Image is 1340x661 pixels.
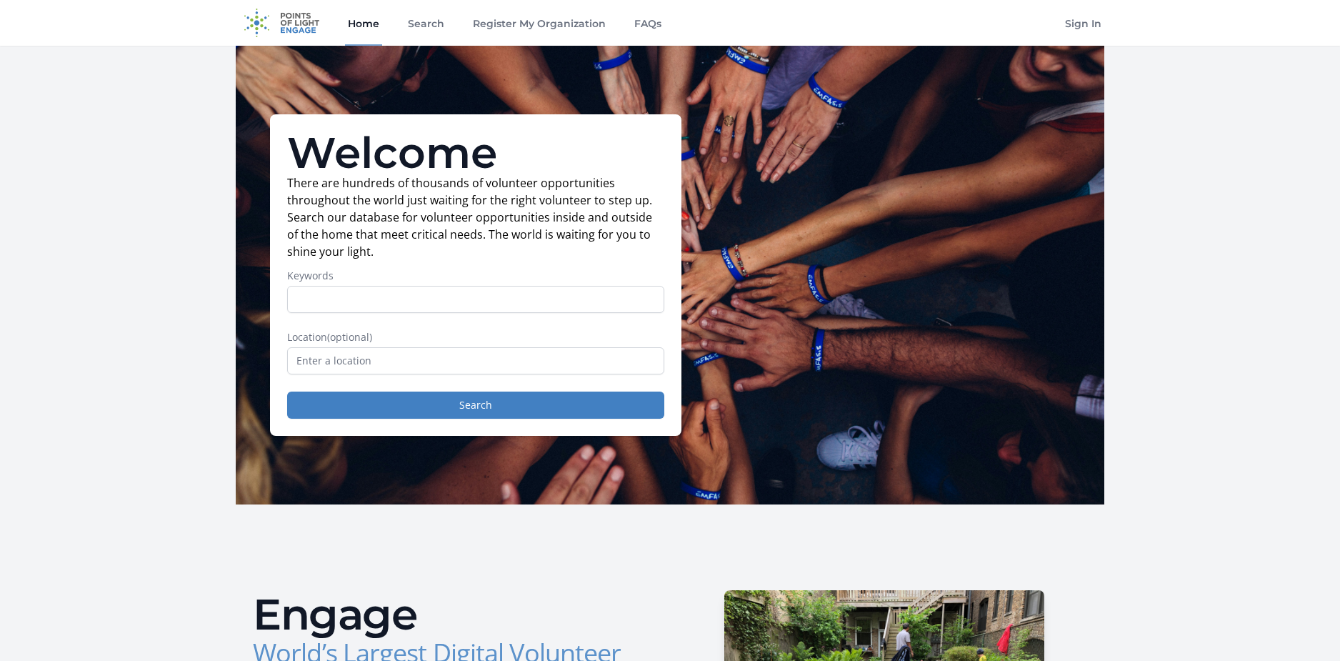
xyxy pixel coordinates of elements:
[287,347,664,374] input: Enter a location
[287,269,664,283] label: Keywords
[287,174,664,260] p: There are hundreds of thousands of volunteer opportunities throughout the world just waiting for ...
[327,330,372,344] span: (optional)
[253,593,659,636] h2: Engage
[287,392,664,419] button: Search
[287,330,664,344] label: Location
[287,131,664,174] h1: Welcome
